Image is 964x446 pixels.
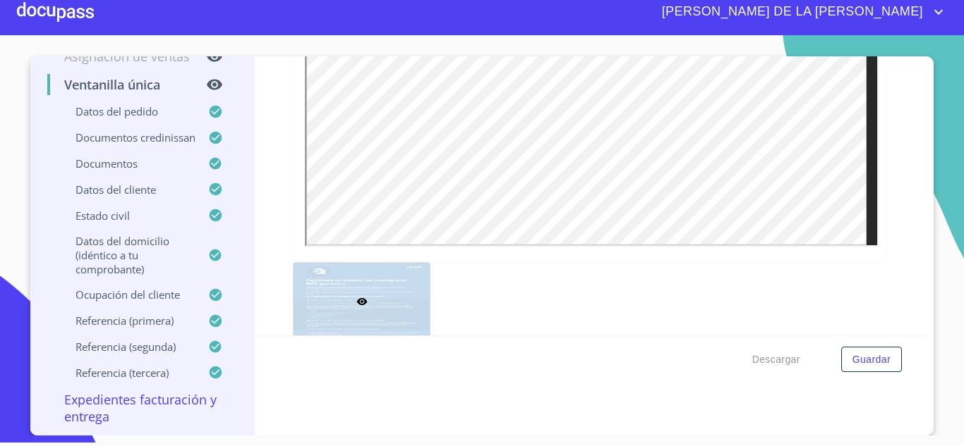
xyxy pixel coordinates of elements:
span: [PERSON_NAME] DE LA [PERSON_NAME] [651,1,930,23]
p: Datos del domicilio (idéntico a tu comprobante) [47,234,208,276]
button: Descargar [747,347,806,373]
span: Descargar [752,351,800,368]
p: Datos del cliente [47,182,208,197]
p: Estado Civil [47,209,208,223]
p: Asignación de Ventas [47,48,206,65]
p: Ventanilla única [47,76,206,93]
p: Referencia (tercera) [47,366,208,380]
button: account of current user [651,1,947,23]
p: Referencia (primera) [47,314,208,328]
p: Documentos CrediNissan [47,130,208,144]
p: Referencia (segunda) [47,340,208,354]
p: Datos del pedido [47,104,208,118]
button: Guardar [841,347,902,373]
p: Expedientes Facturación y Entrega [47,391,237,425]
span: Guardar [852,351,891,368]
p: Documentos [47,156,208,171]
p: Ocupación del Cliente [47,287,208,302]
